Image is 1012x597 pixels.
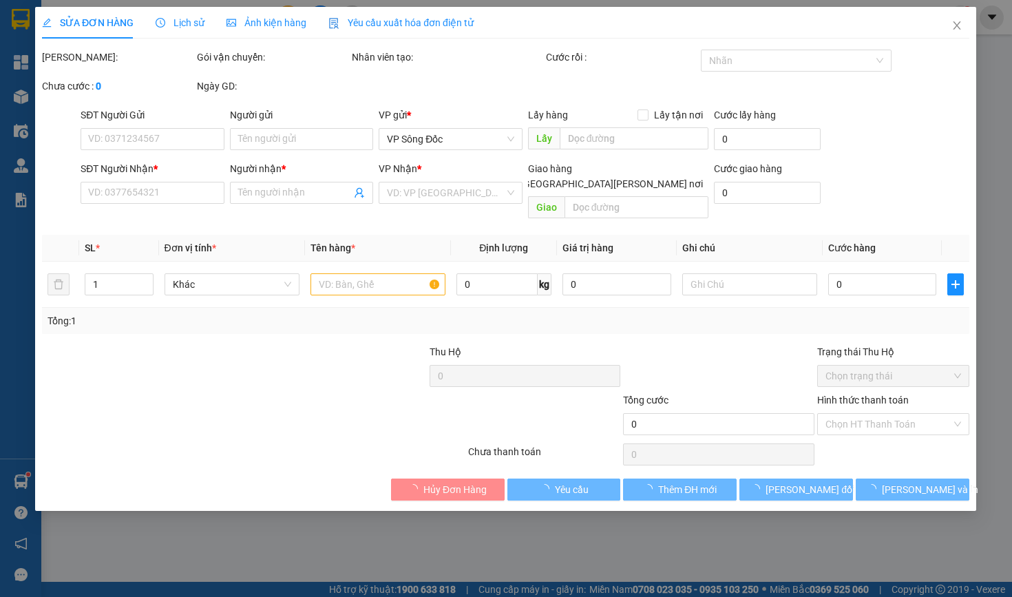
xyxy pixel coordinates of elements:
[379,163,418,174] span: VP Nhận
[81,161,224,176] div: SĐT Người Nhận
[85,242,96,253] span: SL
[227,17,307,28] span: Ảnh kiện hàng
[952,20,963,31] span: close
[198,50,350,65] div: Gói vận chuyển:
[528,127,560,149] span: Lấy
[379,107,523,123] div: VP gửi
[165,242,216,253] span: Đơn vị tính
[538,273,551,295] span: kg
[48,313,391,328] div: Tổng: 1
[560,127,709,149] input: Dọc đường
[659,482,717,497] span: Thêm ĐH mới
[310,242,355,253] span: Tên hàng
[949,279,964,290] span: plus
[507,479,621,501] button: Yêu cầu
[480,242,529,253] span: Định lượng
[644,484,659,494] span: loading
[424,482,487,497] span: Hủy Đơn Hàng
[81,107,224,123] div: SĐT Người Gửi
[42,17,134,28] span: SỬA ĐƠN HÀNG
[867,484,883,494] span: loading
[528,109,568,121] span: Lấy hàng
[528,163,572,174] span: Giao hàng
[715,109,777,121] label: Cước lấy hàng
[751,484,766,494] span: loading
[825,366,961,386] span: Chọn trạng thái
[430,346,461,357] span: Thu Hộ
[528,196,565,218] span: Giao
[329,17,474,28] span: Yêu cầu xuất hóa đơn điện tử
[715,128,821,150] input: Cước lấy hàng
[948,273,964,295] button: plus
[96,81,101,92] b: 0
[42,18,52,28] span: edit
[856,479,970,501] button: [PERSON_NAME] và In
[540,484,555,494] span: loading
[173,274,291,295] span: Khác
[883,482,979,497] span: [PERSON_NAME] và In
[230,107,373,123] div: Người gửi
[740,479,854,501] button: [PERSON_NAME] đổi
[624,395,669,406] span: Tổng cước
[156,18,166,28] span: clock-circle
[42,78,194,94] div: Chưa cước :
[682,273,817,295] input: Ghi Chú
[677,235,823,262] th: Ghi chú
[409,484,424,494] span: loading
[817,344,969,359] div: Trạng thái Thu Hộ
[391,479,505,501] button: Hủy Đơn Hàng
[624,479,737,501] button: Thêm ĐH mới
[388,129,514,149] span: VP Sông Đốc
[227,18,237,28] span: picture
[562,242,613,253] span: Giá trị hàng
[329,18,340,29] img: icon
[156,17,205,28] span: Lịch sử
[715,182,821,204] input: Cước giao hàng
[42,50,194,65] div: [PERSON_NAME]:
[198,78,350,94] div: Ngày GD:
[310,273,445,295] input: VD: Bàn, Ghế
[230,161,373,176] div: Người nhận
[48,273,70,295] button: delete
[355,187,366,198] span: user-add
[817,395,909,406] label: Hình thức thanh toán
[516,176,709,191] span: [GEOGRAPHIC_DATA][PERSON_NAME] nơi
[828,242,876,253] span: Cước hàng
[352,50,543,65] div: Nhân viên tạo:
[938,7,977,45] button: Close
[649,107,709,123] span: Lấy tận nơi
[565,196,709,218] input: Dọc đường
[546,50,698,65] div: Cước rồi :
[715,163,783,174] label: Cước giao hàng
[555,482,589,497] span: Yêu cầu
[467,444,622,468] div: Chưa thanh toán
[766,482,855,497] span: [PERSON_NAME] đổi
